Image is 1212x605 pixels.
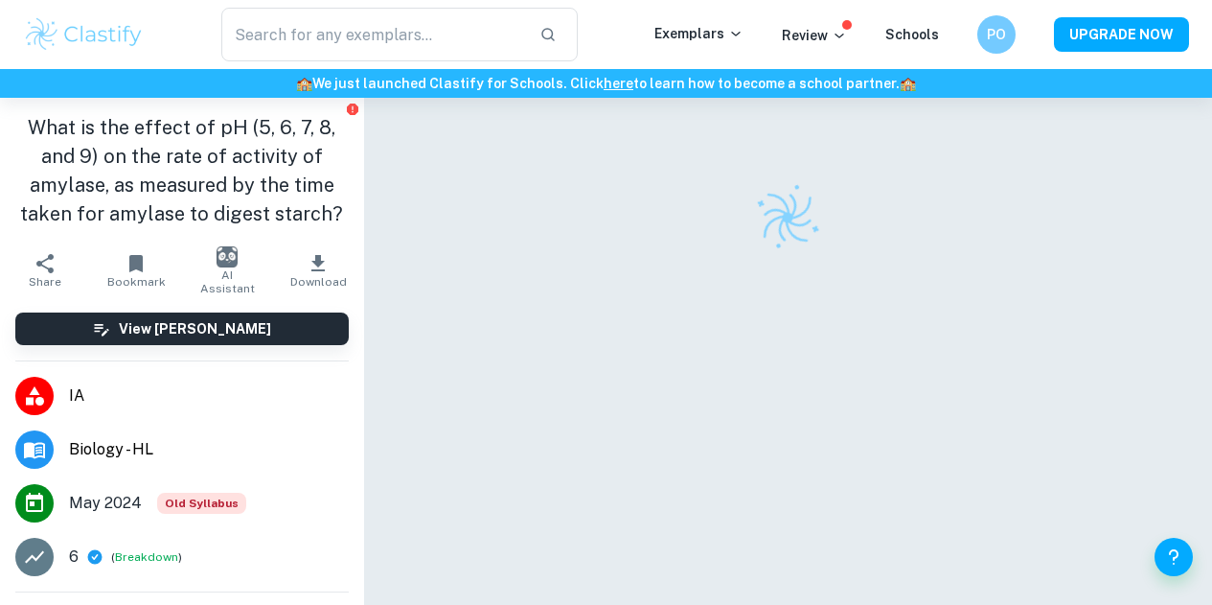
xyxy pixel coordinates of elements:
[290,275,347,289] span: Download
[1155,538,1193,576] button: Help and Feedback
[885,27,939,42] a: Schools
[604,76,633,91] a: here
[115,548,178,566] button: Breakdown
[296,76,312,91] span: 🏫
[157,493,246,514] div: Starting from the May 2025 session, the Biology IA requirements have changed. It's OK to refer to...
[91,244,182,297] button: Bookmark
[15,113,349,228] h1: What is the effect of pH (5, 6, 7, 8, and 9) on the rate of activity of amylase, as measured by t...
[29,275,61,289] span: Share
[273,244,364,297] button: Download
[111,548,182,567] span: ( )
[119,318,271,339] h6: View [PERSON_NAME]
[69,438,349,461] span: Biology - HL
[743,174,833,263] img: Clastify logo
[986,24,1008,45] h6: PO
[182,244,273,297] button: AI Assistant
[69,384,349,407] span: IA
[69,546,79,569] p: 6
[107,275,166,289] span: Bookmark
[221,8,524,61] input: Search for any exemplars...
[654,23,743,44] p: Exemplars
[217,246,238,268] img: AI Assistant
[23,15,145,54] img: Clastify logo
[15,313,349,345] button: View [PERSON_NAME]
[194,268,262,295] span: AI Assistant
[900,76,916,91] span: 🏫
[346,102,360,116] button: Report issue
[977,15,1016,54] button: PO
[1054,17,1189,52] button: UPGRADE NOW
[157,493,246,514] span: Old Syllabus
[69,492,142,515] span: May 2024
[4,73,1208,94] h6: We just launched Clastify for Schools. Click to learn how to become a school partner.
[782,25,847,46] p: Review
